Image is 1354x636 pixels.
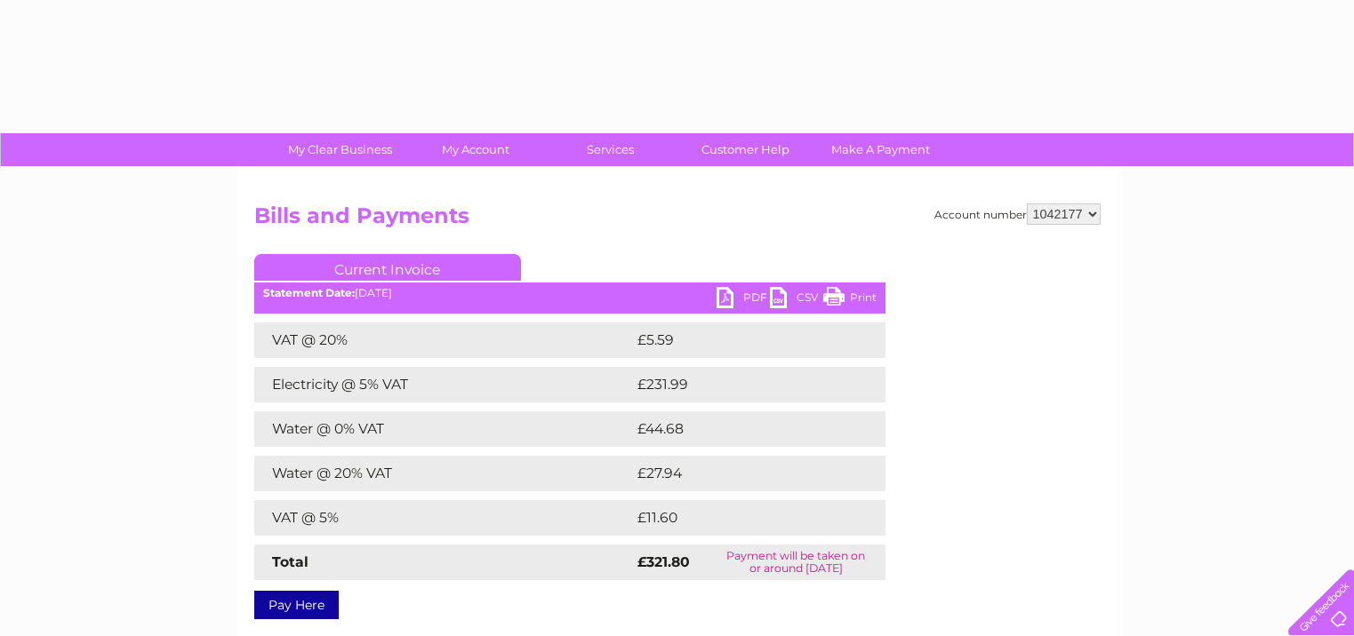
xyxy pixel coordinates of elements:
td: £231.99 [633,367,853,402]
td: £11.60 [633,500,846,536]
a: Print [823,287,877,313]
strong: Total [272,553,308,570]
td: Payment will be taken on or around [DATE] [707,545,885,580]
a: Services [537,133,684,166]
b: Statement Date: [263,286,355,299]
a: My Account [402,133,549,166]
a: CSV [770,287,823,313]
td: VAT @ 5% [254,500,633,536]
a: PDF [717,287,770,313]
a: Customer Help [672,133,819,166]
a: Current Invoice [254,254,521,281]
td: Water @ 0% VAT [254,411,633,447]
h2: Bills and Payments [254,203,1101,237]
td: VAT @ 20% [254,322,633,358]
a: Pay Here [254,591,339,619]
strong: £321.80 [637,553,690,570]
td: Electricity @ 5% VAT [254,367,633,402]
a: My Clear Business [267,133,413,166]
td: £27.94 [633,456,849,491]
div: Account number [934,203,1101,225]
td: £44.68 [633,411,851,447]
a: Make A Payment [807,133,954,166]
td: Water @ 20% VAT [254,456,633,491]
td: £5.59 [633,322,844,358]
div: [DATE] [254,287,885,299]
